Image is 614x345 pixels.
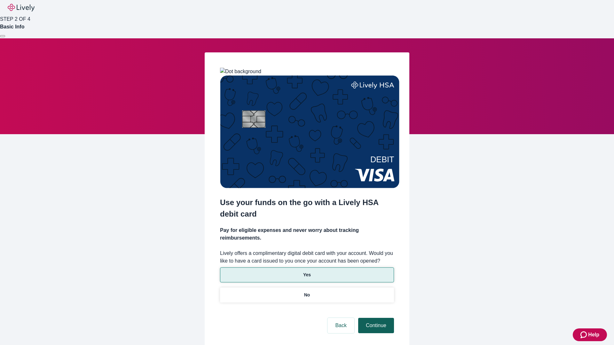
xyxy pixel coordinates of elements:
[220,68,261,75] img: Dot background
[304,292,310,298] p: No
[220,267,394,282] button: Yes
[220,75,399,188] img: Debit card
[303,272,311,278] p: Yes
[580,331,588,339] svg: Zendesk support icon
[220,287,394,303] button: No
[8,4,35,11] img: Lively
[220,197,394,220] h2: Use your funds on the go with a Lively HSA debit card
[588,331,599,339] span: Help
[220,226,394,242] h4: Pay for eligible expenses and never worry about tracking reimbursements.
[573,328,607,341] button: Zendesk support iconHelp
[358,318,394,333] button: Continue
[327,318,354,333] button: Back
[220,249,394,265] label: Lively offers a complimentary digital debit card with your account. Would you like to have a card...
